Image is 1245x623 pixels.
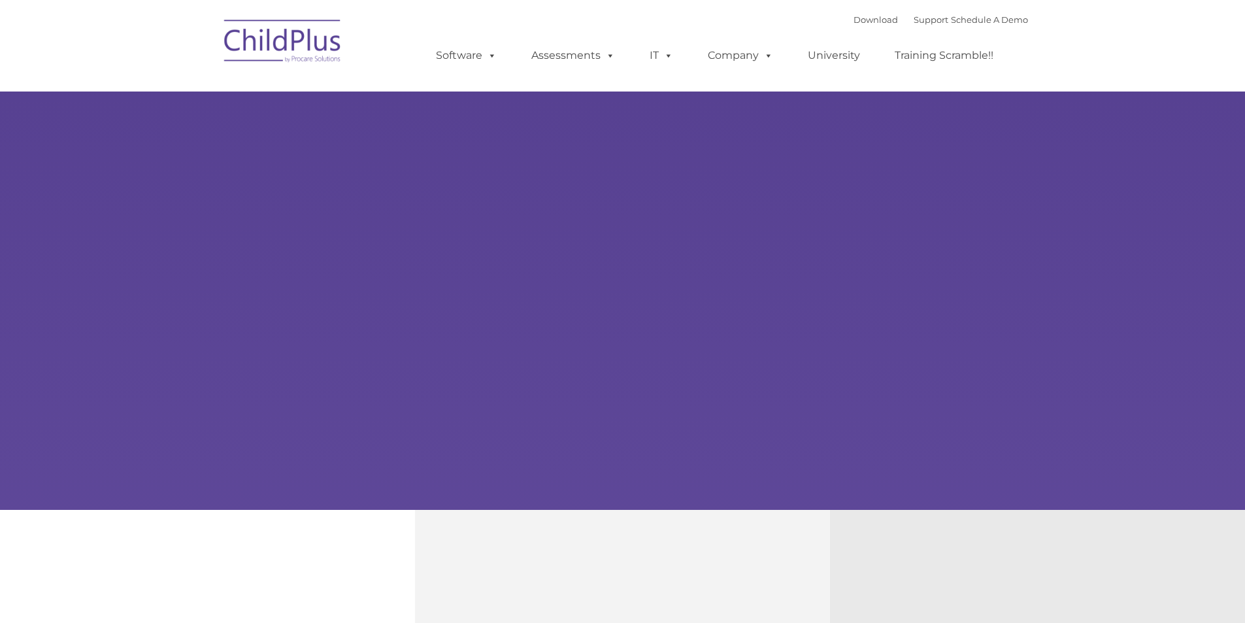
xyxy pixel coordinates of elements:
[795,42,873,69] a: University
[914,14,948,25] a: Support
[854,14,898,25] a: Download
[695,42,786,69] a: Company
[854,14,1028,25] font: |
[518,42,628,69] a: Assessments
[423,42,510,69] a: Software
[637,42,686,69] a: IT
[218,10,348,76] img: ChildPlus by Procare Solutions
[951,14,1028,25] a: Schedule A Demo
[882,42,1006,69] a: Training Scramble!!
